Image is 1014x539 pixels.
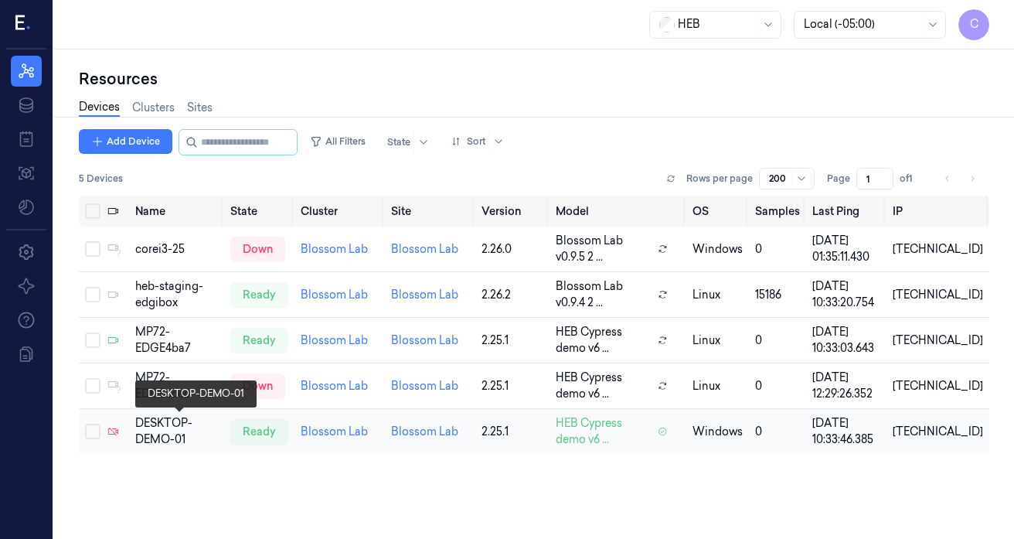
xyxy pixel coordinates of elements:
[301,333,368,347] a: Blossom Lab
[230,374,285,398] div: down
[958,9,989,40] button: C
[391,288,458,302] a: Blossom Lab
[224,196,294,227] th: State
[556,233,651,265] span: Blossom Lab v0.9.5 2 ...
[893,287,983,303] div: [TECHNICAL_ID]
[481,287,543,303] div: 2.26.2
[391,333,458,347] a: Blossom Lab
[692,333,743,349] p: linux
[755,287,800,303] div: 15186
[230,419,288,444] div: ready
[79,172,123,186] span: 5 Devices
[301,242,368,256] a: Blossom Lab
[893,333,983,349] div: [TECHNICAL_ID]
[301,425,368,438] a: Blossom Lab
[692,287,743,303] p: linux
[550,196,686,227] th: Model
[686,172,753,186] p: Rows per page
[135,241,218,258] div: corei3-25
[85,241,100,257] button: Select row
[556,278,651,311] span: Blossom Lab v0.9.4 2 ...
[304,129,372,154] button: All Filters
[391,425,458,438] a: Blossom Lab
[806,196,886,227] th: Last Ping
[135,278,218,311] div: heb-staging-edgibox
[893,241,983,258] div: [TECHNICAL_ID]
[135,324,218,356] div: MP72-EDGE4ba7
[79,68,989,90] div: Resources
[556,370,652,402] span: HEB Cypress demo v6 ...
[230,237,285,261] div: down
[85,378,100,394] button: Select row
[692,424,743,440] p: windows
[749,196,806,227] th: Samples
[79,99,120,117] a: Devices
[827,172,850,186] span: Page
[481,378,543,394] div: 2.25.1
[556,324,652,356] span: HEB Cypress demo v6 ...
[893,424,983,440] div: [TECHNICAL_ID]
[900,172,924,186] span: of 1
[481,424,543,440] div: 2.25.1
[812,324,880,356] div: [DATE] 10:33:03.643
[692,241,743,258] p: windows
[755,241,800,258] div: 0
[893,378,983,394] div: [TECHNICAL_ID]
[937,168,983,189] nav: pagination
[294,196,385,227] th: Cluster
[475,196,550,227] th: Version
[886,196,989,227] th: IP
[481,333,543,349] div: 2.25.1
[301,379,368,393] a: Blossom Lab
[132,100,175,116] a: Clusters
[391,379,458,393] a: Blossom Lab
[755,378,800,394] div: 0
[129,196,224,227] th: Name
[812,415,880,448] div: [DATE] 10:33:46.385
[135,370,218,402] div: MP72-EDGE6cec
[755,333,800,349] div: 0
[79,129,172,154] button: Add Device
[812,233,880,265] div: [DATE] 01:35:11.430
[481,241,543,258] div: 2.26.0
[812,370,880,402] div: [DATE] 12:29:26.352
[85,333,100,348] button: Select row
[301,288,368,302] a: Blossom Lab
[385,196,475,227] th: Site
[755,424,800,440] div: 0
[187,100,213,116] a: Sites
[812,278,880,311] div: [DATE] 10:33:20.754
[85,203,100,219] button: Select all
[85,424,100,439] button: Select row
[391,242,458,256] a: Blossom Lab
[135,415,218,448] div: DESKTOP-DEMO-01
[686,196,749,227] th: OS
[556,415,652,448] span: HEB Cypress demo v6 ...
[230,282,288,307] div: ready
[230,328,288,353] div: ready
[85,287,100,302] button: Select row
[692,378,743,394] p: linux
